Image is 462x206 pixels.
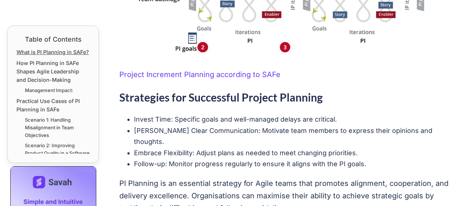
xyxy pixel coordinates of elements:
a: Project Increment Planning according to SAFe [119,70,280,79]
h2: Strategies for Successful Project Planning [119,88,455,107]
li: Follow-up: Monitor progress regularly to ensure it aligns with the PI goals. [134,159,455,170]
li: Embrace Flexibility: Adjust plans as needed to meet changing priorities. [134,148,455,159]
a: How PI Planning in SAFe Shapes Agile Leadership and Decision-Making [16,59,90,84]
a: Scenario 1: Handling Misalignment in Team Objectives [25,116,90,139]
a: Management Impact: [25,87,73,94]
iframe: Chat Widget [425,171,462,206]
li: [PERSON_NAME] Clear Communication: Motivate team members to express their opinions and thoughts. [134,125,455,148]
li: Invest Time: Specific goals and well-managed delays are critical. [134,114,455,125]
a: Scenario 2: Improving Product Quality in a Software Company. [25,142,90,164]
a: What is PI Planning in SAFe? [16,48,89,56]
a: Practical Use Cases of PI Planning in SAFe [16,97,90,114]
div: Table of Contents [16,35,90,44]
